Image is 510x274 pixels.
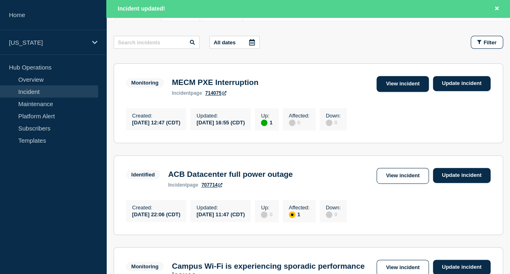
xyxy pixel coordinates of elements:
[168,182,198,188] p: page
[377,168,429,184] a: View incident
[168,170,293,179] h3: ACB Datacenter full power outage
[126,170,160,179] span: Identified
[261,120,267,126] div: up
[196,211,245,217] div: [DATE] 11:47 (CDT)
[114,36,200,49] input: Search incidents
[326,211,341,218] div: 0
[261,119,272,126] div: 1
[326,211,332,218] div: disabled
[261,211,267,218] div: disabled
[196,113,245,119] p: Updated :
[132,204,181,211] p: Created :
[289,204,310,211] p: Affected :
[9,39,87,46] p: [US_STATE]
[484,39,497,46] span: Filter
[172,90,191,96] span: incident
[471,36,503,49] button: Filter
[289,120,295,126] div: disabled
[205,90,226,96] a: 714075
[132,119,181,126] div: [DATE] 12:47 (CDT)
[289,119,310,126] div: 0
[289,211,310,218] div: 1
[289,113,310,119] p: Affected :
[126,78,164,87] span: Monitoring
[433,76,491,91] a: Update incident
[289,211,295,218] div: affected
[196,204,245,211] p: Updated :
[326,120,332,126] div: disabled
[261,211,272,218] div: 0
[168,182,187,188] span: incident
[261,204,272,211] p: Up :
[261,113,272,119] p: Up :
[132,211,181,217] div: [DATE] 22:06 (CDT)
[172,90,202,96] p: page
[492,4,502,13] button: Close banner
[433,168,491,183] a: Update incident
[132,113,181,119] p: Created :
[201,182,222,188] a: 707714
[172,78,258,87] h3: MECM PXE Interruption
[196,119,245,126] div: [DATE] 16:55 (CDT)
[209,36,260,49] button: All dates
[326,204,341,211] p: Down :
[126,262,164,271] span: Monitoring
[326,119,341,126] div: 0
[377,76,429,92] a: View incident
[118,5,165,12] span: Incident updated!
[214,39,236,46] p: All dates
[326,113,341,119] p: Down :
